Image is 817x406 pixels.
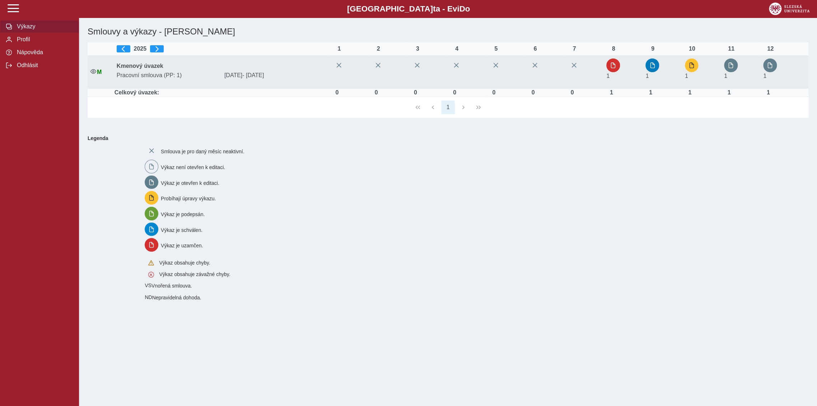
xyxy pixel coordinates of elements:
b: [GEOGRAPHIC_DATA] a - Evi [22,4,795,14]
span: Úvazek : 8 h / den. 40 h / týden. [763,73,766,79]
h1: Smlouvy a výkazy - [PERSON_NAME] [85,24,690,39]
span: Pracovní smlouva (PP: 1) [114,72,221,79]
button: 1 [441,101,455,114]
div: 2 [371,46,386,52]
div: Úvazek : [487,89,501,96]
span: Výkaz je podepsán. [161,211,205,217]
div: Úvazek : [330,89,344,96]
span: Výkaz je otevřen k editaci. [161,180,219,186]
span: Smlouva vnořená do kmene [145,294,152,300]
span: Výkaz obsahuje chyby. [159,260,210,266]
div: Úvazek : 8 h / den. 40 h / týden. [643,89,658,96]
div: Úvazek : [408,89,422,96]
div: 10 [685,46,699,52]
span: Úvazek : 8 h / den. 40 h / týden. [724,73,727,79]
img: logo_web_su.png [769,3,809,15]
div: 3 [410,46,425,52]
span: Výkaz není otevřen k editaci. [161,164,225,170]
div: 6 [528,46,542,52]
span: Odhlásit [15,62,73,69]
div: 2025 [117,45,326,52]
div: Úvazek : 8 h / den. 40 h / týden. [604,89,618,96]
div: Úvazek : [447,89,462,96]
i: Smlouva je aktivní [90,69,96,74]
span: Vnořená smlouva. [151,283,192,289]
span: Výkaz obsahuje závažné chyby. [159,271,230,277]
div: Úvazek : [565,89,579,96]
span: Údaje souhlasí s údaji v Magionu [97,69,102,75]
div: 7 [567,46,582,52]
span: Výkaz je uzamčen. [161,243,203,248]
div: 1 [332,46,346,52]
span: Úvazek : 8 h / den. 40 h / týden. [645,73,649,79]
span: - [DATE] [242,72,264,78]
div: 4 [449,46,464,52]
span: Probíhají úpravy výkazu. [161,196,216,201]
span: Smlouva vnořená do kmene [145,283,151,288]
span: o [465,4,470,13]
b: Kmenový úvazek [117,63,163,69]
div: 11 [724,46,738,52]
span: Profil [15,36,73,43]
span: Smlouva je pro daný měsíc neaktivní. [161,149,244,154]
span: Výkazy [15,23,73,30]
b: Legenda [85,132,806,144]
div: Úvazek : [526,89,540,96]
span: Úvazek : 8 h / den. 40 h / týden. [606,73,610,79]
span: Výkaz je schválen. [161,227,202,233]
span: t [433,4,435,13]
div: Úvazek : 8 h / den. 40 h / týden. [761,89,775,96]
div: 9 [645,46,660,52]
div: 12 [763,46,778,52]
div: Úvazek : 8 h / den. 40 h / týden. [722,89,736,96]
div: Úvazek : 8 h / den. 40 h / týden. [683,89,697,96]
div: Úvazek : [369,89,383,96]
div: 8 [606,46,621,52]
span: [DATE] [221,72,329,79]
div: 5 [489,46,503,52]
span: Nápověda [15,49,73,56]
span: Nepravidelná dohoda. [152,295,201,300]
span: Úvazek : 8 h / den. 40 h / týden. [685,73,688,79]
td: Celkový úvazek: [114,89,329,97]
span: D [459,4,465,13]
